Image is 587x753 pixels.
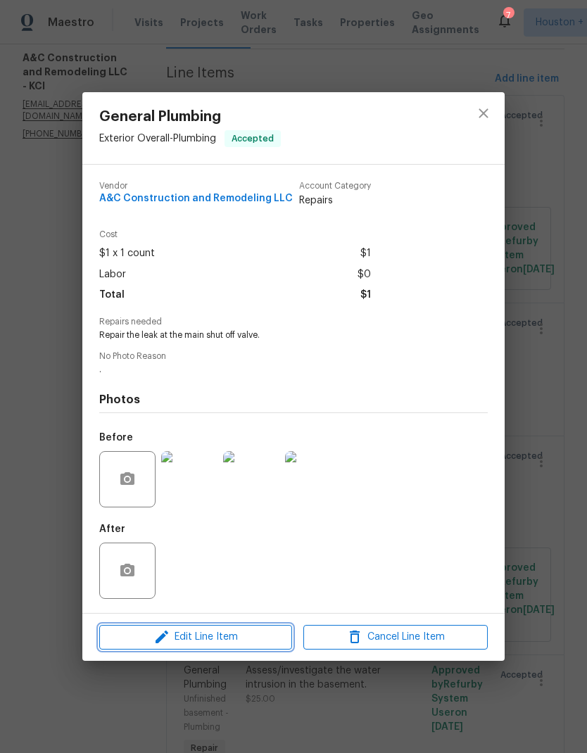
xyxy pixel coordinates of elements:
span: Edit Line Item [103,628,288,646]
span: Repairs [299,194,371,208]
button: Edit Line Item [99,625,292,650]
span: $0 [358,265,371,285]
span: $1 [360,243,371,264]
span: Accepted [226,132,279,146]
span: $1 x 1 count [99,243,155,264]
span: Account Category [299,182,371,191]
button: close [467,96,500,130]
h5: After [99,524,125,534]
span: Repair the leak at the main shut off valve. [99,329,449,341]
span: $1 [360,285,371,305]
span: Total [99,285,125,305]
span: Exterior Overall - Plumbing [99,134,216,144]
h5: Before [99,433,133,443]
span: Cost [99,230,371,239]
span: Repairs needed [99,317,488,327]
span: Labor [99,265,126,285]
span: A&C Construction and Remodeling LLC [99,194,293,204]
span: General Plumbing [99,109,281,125]
div: 7 [503,8,513,23]
span: Vendor [99,182,293,191]
span: Cancel Line Item [308,628,484,646]
span: . [99,364,449,376]
h4: Photos [99,393,488,407]
span: No Photo Reason [99,352,488,361]
button: Cancel Line Item [303,625,488,650]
